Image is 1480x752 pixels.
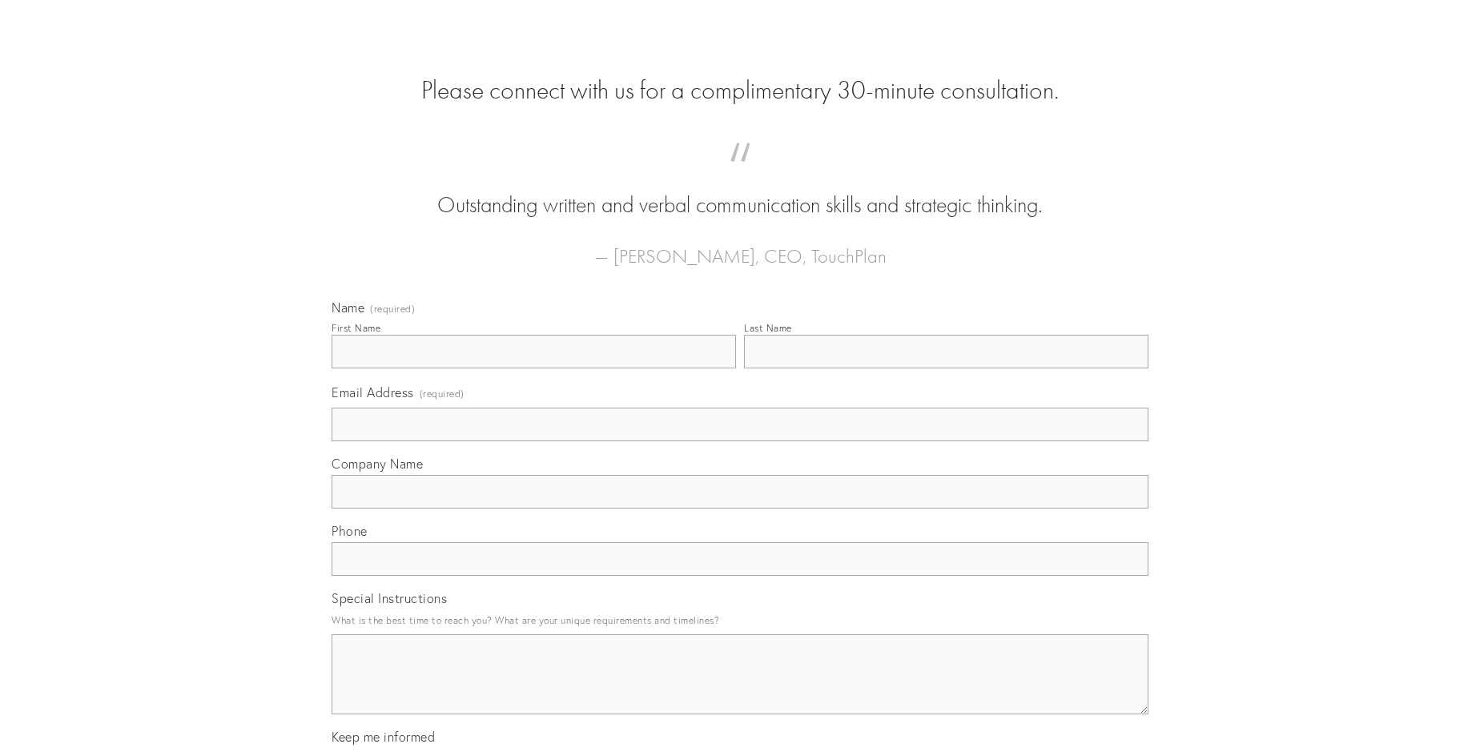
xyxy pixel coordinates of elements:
span: Phone [332,523,368,539]
span: (required) [420,383,465,404]
blockquote: Outstanding written and verbal communication skills and strategic thinking. [357,159,1123,221]
span: (required) [370,304,415,314]
figcaption: — [PERSON_NAME], CEO, TouchPlan [357,221,1123,272]
h2: Please connect with us for a complimentary 30-minute consultation. [332,75,1148,106]
span: Keep me informed [332,729,435,745]
div: First Name [332,322,380,334]
p: What is the best time to reach you? What are your unique requirements and timelines? [332,609,1148,631]
span: Email Address [332,384,414,400]
span: Special Instructions [332,590,447,606]
span: “ [357,159,1123,190]
span: Name [332,300,364,316]
div: Last Name [744,322,792,334]
span: Company Name [332,456,423,472]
